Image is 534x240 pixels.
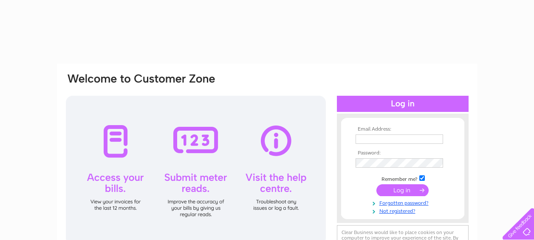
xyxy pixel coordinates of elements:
[376,184,429,196] input: Submit
[353,174,452,183] td: Remember me?
[353,126,452,132] th: Email Address:
[353,150,452,156] th: Password:
[356,206,452,214] a: Not registered?
[356,198,452,206] a: Forgotten password?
